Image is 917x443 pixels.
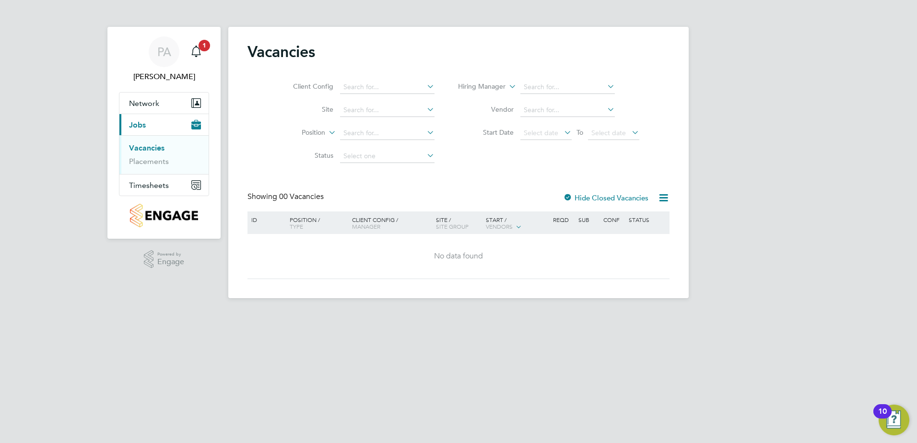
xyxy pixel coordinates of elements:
[130,204,198,227] img: countryside-properties-logo-retina.png
[601,211,626,228] div: Conf
[591,128,626,137] span: Select date
[434,211,484,234] div: Site /
[119,135,209,174] div: Jobs
[278,151,333,160] label: Status
[144,250,185,268] a: Powered byEngage
[119,204,209,227] a: Go to home page
[270,128,325,138] label: Position
[119,71,209,82] span: Pablo Afzal
[278,105,333,114] label: Site
[520,81,615,94] input: Search for...
[129,157,169,166] a: Placements
[458,128,514,137] label: Start Date
[551,211,576,228] div: Reqd
[340,81,435,94] input: Search for...
[157,250,184,258] span: Powered by
[576,211,601,228] div: Sub
[458,105,514,114] label: Vendor
[247,42,315,61] h2: Vacancies
[563,193,648,202] label: Hide Closed Vacancies
[279,192,324,201] span: 00 Vacancies
[436,222,469,230] span: Site Group
[278,82,333,91] label: Client Config
[574,126,586,139] span: To
[157,258,184,266] span: Engage
[157,46,171,58] span: PA
[249,251,668,261] div: No data found
[483,211,551,235] div: Start /
[486,222,513,230] span: Vendors
[129,99,159,108] span: Network
[450,82,506,92] label: Hiring Manager
[129,120,146,129] span: Jobs
[524,128,558,137] span: Select date
[119,175,209,196] button: Timesheets
[878,411,887,424] div: 10
[340,150,435,163] input: Select one
[352,222,380,230] span: Manager
[249,211,282,228] div: ID
[129,181,169,190] span: Timesheets
[340,127,435,140] input: Search for...
[520,104,615,117] input: Search for...
[119,93,209,114] button: Network
[107,27,221,239] nav: Main navigation
[350,211,434,234] div: Client Config /
[129,143,165,152] a: Vacancies
[119,114,209,135] button: Jobs
[879,405,909,435] button: Open Resource Center, 10 new notifications
[187,36,206,67] a: 1
[282,211,350,234] div: Position /
[199,40,210,51] span: 1
[119,36,209,82] a: PA[PERSON_NAME]
[626,211,668,228] div: Status
[290,222,303,230] span: Type
[340,104,435,117] input: Search for...
[247,192,326,202] div: Showing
